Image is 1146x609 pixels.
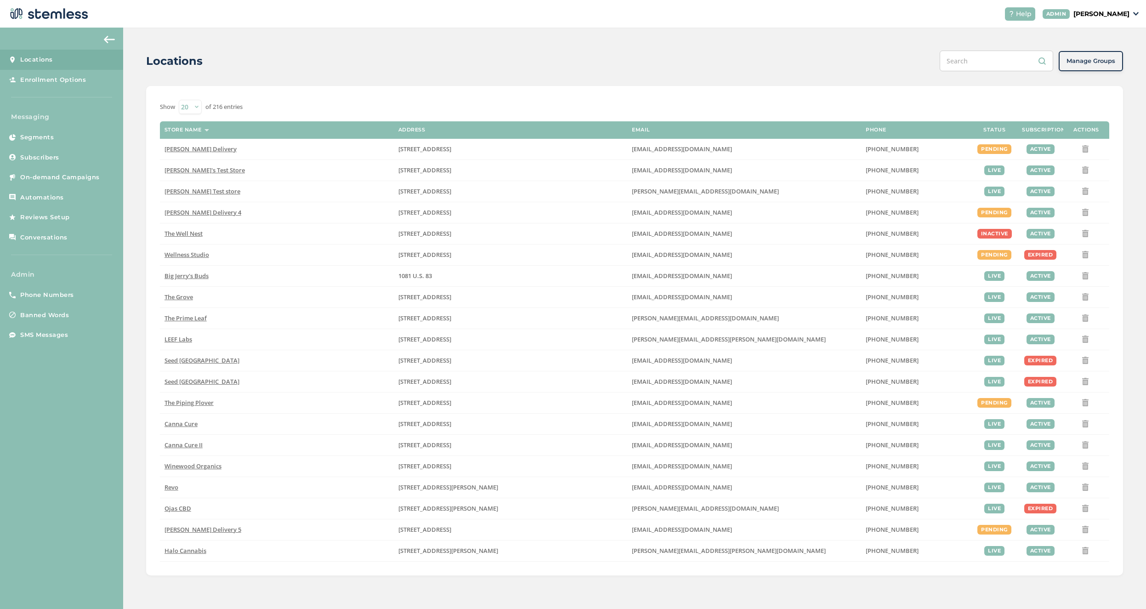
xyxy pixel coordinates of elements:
[20,290,74,300] span: Phone Numbers
[146,53,203,69] h2: Locations
[1059,51,1123,71] button: Manage Groups
[20,311,69,320] span: Banned Words
[20,233,68,242] span: Conversations
[20,193,64,202] span: Automations
[20,133,54,142] span: Segments
[20,55,53,64] span: Locations
[1073,9,1129,19] p: [PERSON_NAME]
[20,213,70,222] span: Reviews Setup
[1016,9,1032,19] span: Help
[20,330,68,340] span: SMS Messages
[7,5,88,23] img: logo-dark-0685b13c.svg
[20,75,86,85] span: Enrollment Options
[1133,12,1139,16] img: icon_down-arrow-small-66adaf34.svg
[1043,9,1070,19] div: ADMIN
[1009,11,1014,17] img: icon-help-white-03924b79.svg
[20,153,59,162] span: Subscribers
[104,36,115,43] img: icon-arrow-back-accent-c549486e.svg
[940,51,1053,71] input: Search
[1100,565,1146,609] iframe: Chat Widget
[1067,57,1115,66] span: Manage Groups
[20,173,100,182] span: On-demand Campaigns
